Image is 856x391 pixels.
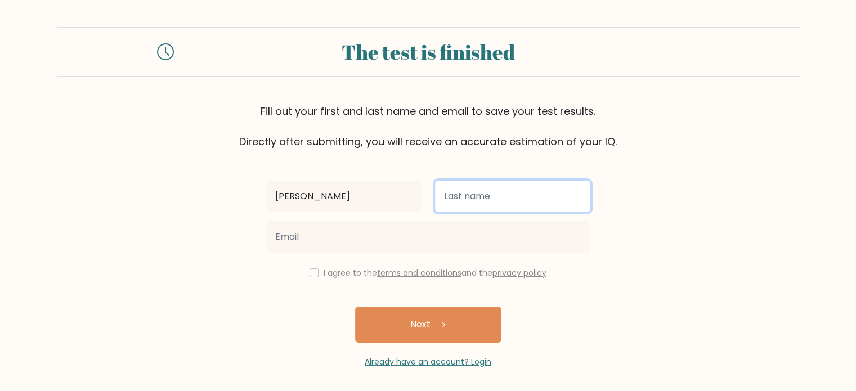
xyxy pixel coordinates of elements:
a: Already have an account? Login [365,356,491,367]
input: Email [266,221,590,253]
a: privacy policy [492,267,546,278]
input: First name [266,181,422,212]
div: Fill out your first and last name and email to save your test results. Directly after submitting,... [57,104,800,149]
input: Last name [435,181,590,212]
a: terms and conditions [377,267,461,278]
label: I agree to the and the [324,267,546,278]
div: The test is finished [187,37,669,67]
button: Next [355,307,501,343]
